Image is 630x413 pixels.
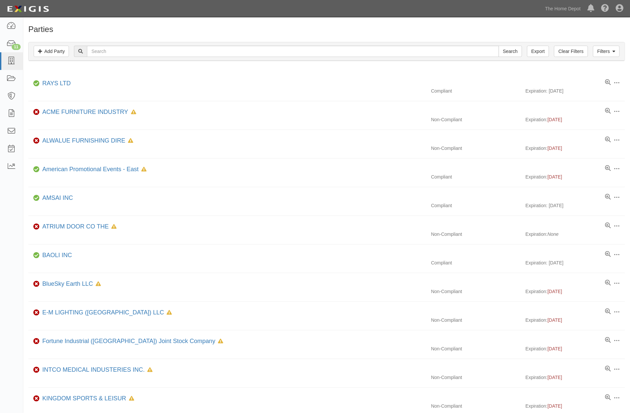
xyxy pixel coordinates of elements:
a: Clear Filters [554,46,588,57]
i: Compliant [33,196,40,201]
a: ATRIUM DOOR CO THE [42,223,109,230]
i: In Default since 06/21/2024 [218,339,224,344]
a: View results summary [605,137,611,143]
div: AMSAI INC [40,194,73,203]
div: Compliant [426,259,525,266]
div: Expiration: [525,116,625,123]
div: 11 [12,44,21,50]
div: Compliant [426,88,525,94]
a: Export [527,46,549,57]
i: In Default since 11/22/2024 [141,167,147,172]
div: Non-Compliant [426,231,525,237]
span: [DATE] [548,117,562,122]
span: [DATE] [548,403,562,409]
div: Non-Compliant [426,317,525,323]
a: View results summary [605,337,611,344]
div: Expiration: [525,374,625,381]
a: The Home Depot [542,2,584,15]
a: View results summary [605,394,611,401]
a: INTCO MEDICAL INDUSTERIES INC. [42,366,145,373]
i: Help Center - Complianz [601,5,609,13]
i: In Default since 07/05/2025 [96,282,101,286]
i: Compliant [33,81,40,86]
a: E-M LIGHTING ([GEOGRAPHIC_DATA]) LLC [42,309,164,316]
div: Non-Compliant [426,403,525,409]
i: Non-Compliant [33,310,40,315]
div: RAYS LTD [40,79,71,88]
i: Compliant [33,253,40,258]
a: View results summary [605,194,611,201]
div: Expiration: [DATE] [525,202,625,209]
div: Non-Compliant [426,116,525,123]
div: E-M LIGHTING (USA) LLC [40,308,172,317]
div: Expiration: [525,403,625,409]
i: In Default since 08/05/2024 [128,139,133,143]
div: American Promotional Events - East [40,165,147,174]
div: Non-Compliant [426,374,525,381]
div: Compliant [426,202,525,209]
div: Expiration: [DATE] [525,88,625,94]
a: View results summary [605,108,611,115]
i: In Default since 08/05/2025 [131,110,136,115]
span: [DATE] [548,174,562,180]
a: View results summary [605,222,611,229]
a: ACME FURNITURE INDUSTRY [42,109,128,115]
div: Expiration: [DATE] [525,259,625,266]
div: Expiration: [525,231,625,237]
i: Compliant [33,167,40,172]
a: View results summary [605,366,611,372]
i: Non-Compliant [33,224,40,229]
a: BlueSky Earth LLC [42,280,93,287]
a: View results summary [605,79,611,86]
span: [DATE] [548,289,562,294]
span: [DATE] [548,346,562,351]
div: Non-Compliant [426,345,525,352]
div: Non-Compliant [426,145,525,152]
div: Expiration: [525,145,625,152]
span: [DATE] [548,146,562,151]
input: Search [499,46,522,57]
div: Expiration: [525,174,625,180]
span: [DATE] [548,317,562,323]
i: None [548,231,559,237]
i: Non-Compliant [33,139,40,143]
i: Non-Compliant [33,110,40,115]
div: Compliant [426,174,525,180]
div: ACME FURNITURE INDUSTRY [40,108,136,117]
span: [DATE] [548,375,562,380]
div: INTCO MEDICAL INDUSTERIES INC. [40,366,153,374]
div: Expiration: [525,345,625,352]
i: In Default since 10/20/2024 [147,368,153,372]
i: In Default since 10/17/2024 [167,310,172,315]
i: Non-Compliant [33,396,40,401]
div: Expiration: [525,288,625,295]
h1: Parties [28,25,625,34]
a: View results summary [605,280,611,286]
div: Expiration: [525,317,625,323]
img: logo-5460c22ac91f19d4615b14bd174203de0afe785f0fc80cf4dbbc73dc1793850b.png [5,3,51,15]
a: American Promotional Events - East [42,166,139,173]
i: In Default since 06/10/2024 [129,396,134,401]
div: ATRIUM DOOR CO THE [40,222,117,231]
a: View results summary [605,165,611,172]
i: In Default since 09/01/2023 [111,224,117,229]
a: ALWALUE FURNISHING DIRE [42,137,125,144]
a: BAOLI INC [42,252,72,258]
a: AMSAI INC [42,195,73,201]
i: Non-Compliant [33,282,40,286]
a: RAYS LTD [42,80,71,87]
input: Search [87,46,499,57]
div: Fortune Industrial (Vietnam) Joint Stock Company [40,337,224,346]
div: ALWALUE FURNISHING DIRE [40,137,133,145]
div: BlueSky Earth LLC [40,280,101,288]
div: Non-Compliant [426,288,525,295]
a: Filters [593,46,620,57]
a: View results summary [605,308,611,315]
a: Add Party [34,46,69,57]
a: Fortune Industrial ([GEOGRAPHIC_DATA]) Joint Stock Company [42,338,216,344]
div: KINGDOM SPORTS & LEISUR [40,394,134,403]
i: Non-Compliant [33,339,40,344]
a: View results summary [605,251,611,258]
i: Non-Compliant [33,368,40,372]
a: KINGDOM SPORTS & LEISUR [42,395,126,402]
